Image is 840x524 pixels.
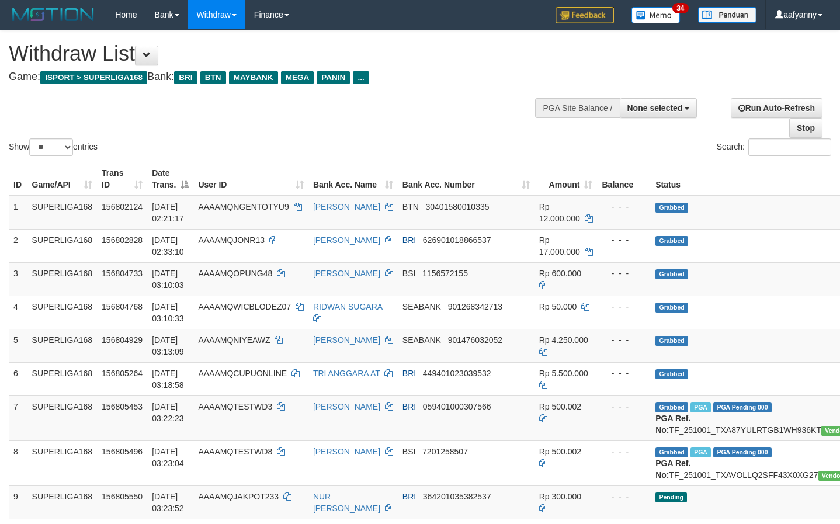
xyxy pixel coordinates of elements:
span: ISPORT > SUPERLIGA168 [40,71,147,84]
span: Grabbed [655,447,688,457]
td: 4 [9,296,27,329]
a: Stop [789,118,822,138]
span: 156804929 [102,335,143,345]
span: Rp 12.000.000 [539,202,580,223]
td: 5 [9,329,27,362]
span: Copy 059401000307566 to clipboard [423,402,491,411]
td: SUPERLIGA168 [27,262,98,296]
span: Rp 4.250.000 [539,335,588,345]
td: 8 [9,440,27,485]
span: Grabbed [655,303,688,313]
span: Rp 300.000 [539,492,581,501]
span: [DATE] 03:23:04 [152,447,184,468]
th: Game/API: activate to sort column ascending [27,162,98,196]
a: [PERSON_NAME] [313,202,380,211]
a: [PERSON_NAME] [313,402,380,411]
span: AAAAMQJONR13 [198,235,265,245]
span: [DATE] 03:13:09 [152,335,184,356]
span: [DATE] 03:22:23 [152,402,184,423]
a: NUR [PERSON_NAME] [313,492,380,513]
span: Copy 7201258507 to clipboard [422,447,468,456]
span: AAAAMQOPUNG48 [198,269,272,278]
td: 7 [9,395,27,440]
a: Run Auto-Refresh [731,98,822,118]
span: 156802828 [102,235,143,245]
span: Rp 5.500.000 [539,369,588,378]
span: BRI [402,402,416,411]
span: BSI [402,447,416,456]
div: - - - [602,268,646,279]
span: [DATE] 03:18:58 [152,369,184,390]
span: None selected [627,103,683,113]
th: User ID: activate to sort column ascending [193,162,308,196]
span: 34 [672,3,688,13]
span: 156805453 [102,402,143,411]
span: 156804768 [102,302,143,311]
span: Pending [655,492,687,502]
td: SUPERLIGA168 [27,440,98,485]
td: SUPERLIGA168 [27,362,98,395]
span: [DATE] 02:21:17 [152,202,184,223]
b: PGA Ref. No: [655,414,690,435]
a: [PERSON_NAME] [313,269,380,278]
td: 1 [9,196,27,230]
span: AAAAMQNIYEAWZ [198,335,270,345]
th: Amount: activate to sort column ascending [534,162,598,196]
img: MOTION_logo.png [9,6,98,23]
span: MAYBANK [229,71,278,84]
td: SUPERLIGA168 [27,485,98,519]
span: AAAAMQWICBLODEZ07 [198,302,291,311]
th: Trans ID: activate to sort column ascending [97,162,147,196]
span: BTN [200,71,226,84]
b: PGA Ref. No: [655,459,690,480]
span: AAAAMQTESTWD8 [198,447,272,456]
span: AAAAMQNGENTOTYU9 [198,202,289,211]
span: 156805550 [102,492,143,501]
label: Show entries [9,138,98,156]
span: Copy 626901018866537 to clipboard [423,235,491,245]
span: Grabbed [655,402,688,412]
a: TRI ANGGARA AT [313,369,380,378]
th: Bank Acc. Number: activate to sort column ascending [398,162,534,196]
span: AAAAMQCUPUONLINE [198,369,287,378]
div: - - - [602,234,646,246]
img: Button%20Memo.svg [631,7,681,23]
span: Rp 600.000 [539,269,581,278]
td: 6 [9,362,27,395]
span: PANIN [317,71,350,84]
a: [PERSON_NAME] [313,447,380,456]
td: 3 [9,262,27,296]
div: - - - [602,401,646,412]
div: - - - [602,367,646,379]
span: Copy 1156572155 to clipboard [422,269,468,278]
td: 9 [9,485,27,519]
span: BSI [402,269,416,278]
span: [DATE] 03:10:03 [152,269,184,290]
span: [DATE] 03:10:33 [152,302,184,323]
span: Copy 901268342713 to clipboard [448,302,502,311]
img: Feedback.jpg [556,7,614,23]
span: BRI [174,71,197,84]
div: - - - [602,301,646,313]
span: [DATE] 02:33:10 [152,235,184,256]
div: - - - [602,446,646,457]
div: - - - [602,201,646,213]
span: MEGA [281,71,314,84]
span: Grabbed [655,336,688,346]
span: 156805496 [102,447,143,456]
input: Search: [748,138,831,156]
img: panduan.png [698,7,756,23]
button: None selected [620,98,697,118]
span: [DATE] 03:23:52 [152,492,184,513]
th: Balance [597,162,651,196]
td: SUPERLIGA168 [27,329,98,362]
div: PGA Site Balance / [535,98,619,118]
span: ... [353,71,369,84]
a: [PERSON_NAME] [313,335,380,345]
h4: Game: Bank: [9,71,549,83]
td: SUPERLIGA168 [27,229,98,262]
div: - - - [602,334,646,346]
span: Copy 449401023039532 to clipboard [423,369,491,378]
td: 2 [9,229,27,262]
span: AAAAMQJAKPOT233 [198,492,279,501]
